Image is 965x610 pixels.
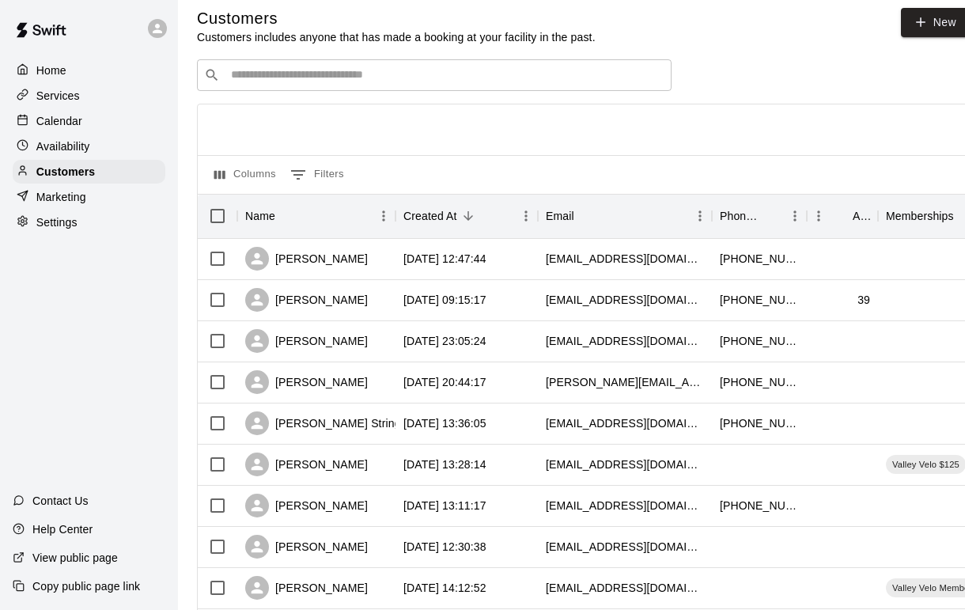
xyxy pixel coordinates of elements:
[403,333,486,349] div: 2025-08-10 23:05:24
[761,205,783,227] button: Sort
[546,292,704,308] div: jll723@yahoo.com
[13,135,165,158] a: Availability
[720,498,799,513] div: +18186327578
[720,251,799,267] div: +18186139980
[403,292,486,308] div: 2025-08-11 09:15:17
[286,162,348,188] button: Show filters
[546,580,704,596] div: rod.lindblomlaw@gmail.com
[783,204,807,228] button: Menu
[13,109,165,133] a: Calendar
[403,457,486,472] div: 2025-08-10 13:28:14
[210,162,280,188] button: Select columns
[13,160,165,184] a: Customers
[36,63,66,78] p: Home
[574,205,596,227] button: Sort
[372,204,395,228] button: Menu
[36,138,90,154] p: Availability
[712,194,807,238] div: Phone Number
[245,494,368,517] div: [PERSON_NAME]
[395,194,538,238] div: Created At
[32,493,89,509] p: Contact Us
[403,580,486,596] div: 2025-08-09 14:12:52
[720,194,761,238] div: Phone Number
[245,329,368,353] div: [PERSON_NAME]
[197,59,672,91] div: Search customers by name or email
[720,415,799,431] div: +16175129583
[245,288,368,312] div: [PERSON_NAME]
[403,498,486,513] div: 2025-08-10 13:11:17
[245,247,368,271] div: [PERSON_NAME]
[36,214,78,230] p: Settings
[853,194,870,238] div: Age
[32,578,140,594] p: Copy public page link
[546,457,704,472] div: robpaco1966@gmail.com
[36,164,95,180] p: Customers
[245,576,368,600] div: [PERSON_NAME]
[245,453,368,476] div: [PERSON_NAME]
[514,204,538,228] button: Menu
[457,205,479,227] button: Sort
[36,113,82,129] p: Calendar
[403,251,486,267] div: 2025-08-11 12:47:44
[237,194,395,238] div: Name
[886,194,954,238] div: Memberships
[546,333,704,349] div: mikealam75@gmail.com
[831,205,853,227] button: Sort
[197,29,596,45] p: Customers includes anyone that has made a booking at your facility in the past.
[546,498,704,513] div: oscarortiz9@gmail.com
[546,415,704,431] div: jestring@gmail.com
[245,370,368,394] div: [PERSON_NAME]
[245,535,368,559] div: [PERSON_NAME]
[13,84,165,108] a: Services
[720,292,799,308] div: +13109107276
[13,210,165,234] a: Settings
[403,374,486,390] div: 2025-08-10 20:44:17
[403,415,486,431] div: 2025-08-10 13:36:05
[36,88,80,104] p: Services
[538,194,712,238] div: Email
[720,333,799,349] div: +13232700614
[245,194,275,238] div: Name
[197,8,596,29] h5: Customers
[546,194,574,238] div: Email
[546,374,704,390] div: greg@annie-campbell.com
[245,411,401,435] div: [PERSON_NAME] String
[403,194,457,238] div: Created At
[857,292,870,308] div: 39
[13,185,165,209] a: Marketing
[32,521,93,537] p: Help Center
[403,539,486,555] div: 2025-08-10 12:30:38
[546,251,704,267] div: galitlerman@gmail.com
[688,204,712,228] button: Menu
[807,204,831,228] button: Menu
[13,59,165,82] a: Home
[720,374,799,390] div: +19175534668
[807,194,878,238] div: Age
[32,550,118,566] p: View public page
[275,205,297,227] button: Sort
[36,189,86,205] p: Marketing
[546,539,704,555] div: christstopheriangarcia23@gmail.com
